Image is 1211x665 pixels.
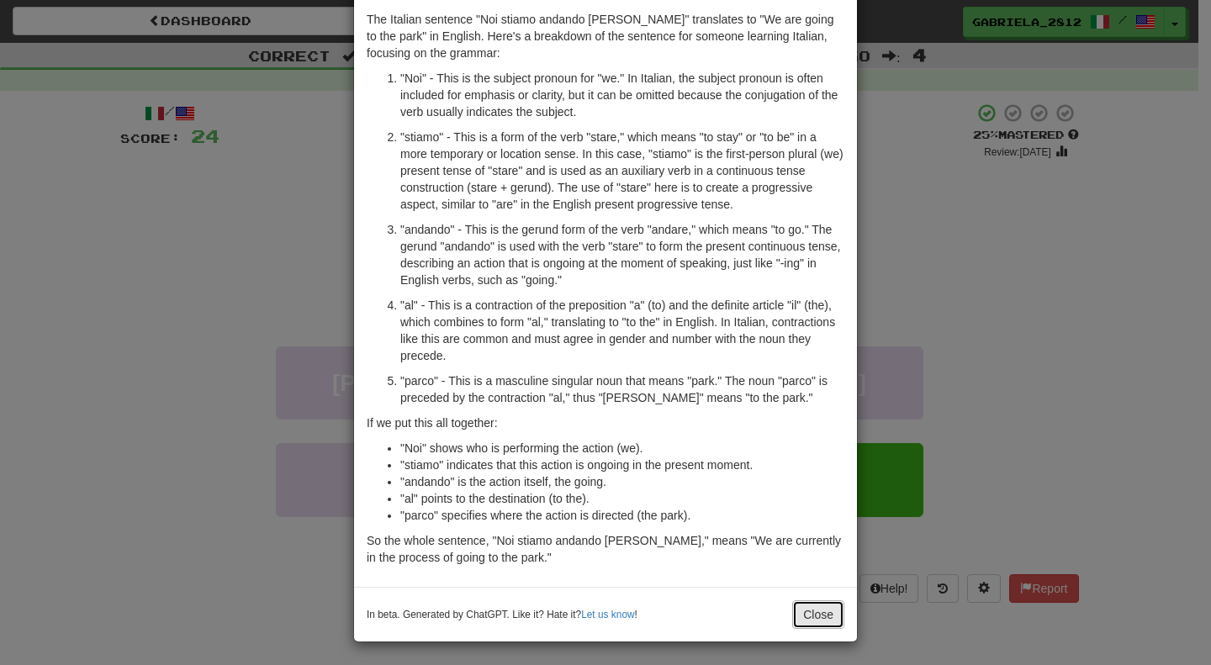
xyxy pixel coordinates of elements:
p: "stiamo" - This is a form of the verb "stare," which means "to stay" or "to be" in a more tempora... [400,129,844,213]
li: "parco" specifies where the action is directed (the park). [400,507,844,524]
li: "andando" is the action itself, the going. [400,473,844,490]
a: Let us know [581,609,634,620]
p: "Noi" - This is the subject pronoun for "we." In Italian, the subject pronoun is often included f... [400,70,844,120]
button: Close [792,600,844,629]
li: "stiamo" indicates that this action is ongoing in the present moment. [400,457,844,473]
p: If we put this all together: [367,414,844,431]
p: "al" - This is a contraction of the preposition "a" (to) and the definite article "il" (the), whi... [400,297,844,364]
small: In beta. Generated by ChatGPT. Like it? Hate it? ! [367,608,637,622]
li: "al" points to the destination (to the). [400,490,844,507]
p: The Italian sentence "Noi stiamo andando [PERSON_NAME]" translates to "We are going to the park" ... [367,11,844,61]
li: "Noi" shows who is performing the action (we). [400,440,844,457]
p: "andando" - This is the gerund form of the verb "andare," which means "to go." The gerund "andand... [400,221,844,288]
p: So the whole sentence, "Noi stiamo andando [PERSON_NAME]," means "We are currently in the process... [367,532,844,566]
p: "parco" - This is a masculine singular noun that means "park." The noun "parco" is preceded by th... [400,372,844,406]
